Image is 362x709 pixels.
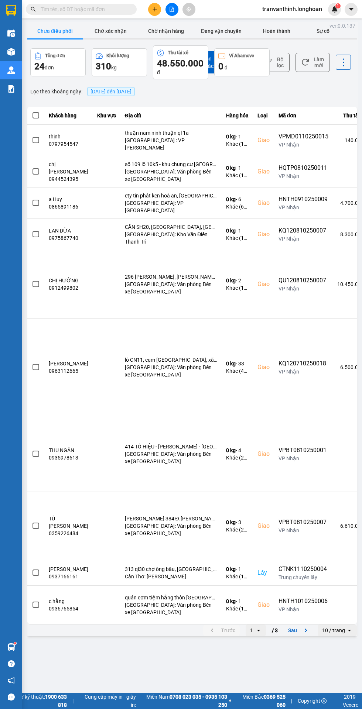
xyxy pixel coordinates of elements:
div: chị [PERSON_NAME] [49,161,88,175]
button: Chờ nhận hàng [138,24,194,38]
div: Giao [257,136,270,145]
div: VP Nhận [279,606,328,613]
div: VP Nhận [279,455,328,462]
span: 0 [218,61,223,72]
div: [PERSON_NAME] 384 Đ.[PERSON_NAME] - CẦU TRE - NGÔ QUYỀN - [GEOGRAPHIC_DATA] [125,515,217,522]
svg: open [256,627,262,633]
span: Miền Nam [138,693,227,709]
span: ⚪️ [229,699,231,702]
span: file-add [169,7,174,12]
div: 296 [PERSON_NAME] ,[PERSON_NAME] , [GEOGRAPHIC_DATA] [125,273,217,280]
div: lô CN11, cụm [GEOGRAPHIC_DATA], xã [GEOGRAPHIC_DATA], huyện [GEOGRAPHIC_DATA], [GEOGRAPHIC_DATA] [125,356,217,364]
span: 48.550.000 [157,58,204,69]
div: [GEOGRAPHIC_DATA]: Văn phòng Bến xe [GEOGRAPHIC_DATA] [125,522,217,537]
div: VP Nhận [279,527,328,534]
div: Giao [257,363,270,372]
div: - 4 Khác (2 TÚI XANH DƯƠNG + 2VALY BỌC XỐP NỔ ) [226,447,249,461]
span: [DATE] đến [DATE] [87,87,135,96]
button: Sự cố [304,24,341,38]
div: Giao [257,167,270,176]
div: kg [96,61,143,72]
div: a Huy [49,196,88,203]
div: Khối lượng [106,53,129,58]
div: - 33 Khác (4 kiện tủ + 18 kiện cửa sắt + 4 tấm gỗ bọc bìa + 5 giấy + 2 tải xanh ) [226,360,249,375]
div: CHỊ HƯỜNG [49,277,88,284]
div: THU NGÂN [49,447,88,454]
div: [PERSON_NAME] [49,565,88,573]
input: Tìm tên, số ĐT hoặc mã đơn [41,5,128,13]
div: Thu tài xế [168,50,188,55]
div: Giao [257,230,270,239]
span: Lọc theo khoảng ngày : [30,87,82,96]
div: Giao [257,522,270,530]
span: 0 kg [226,361,236,366]
div: HNTH1010250006 [279,597,328,606]
th: Địa chỉ [120,107,222,125]
div: 10 / trang [322,627,345,634]
div: - 1 Khác (1 xe ga bs 15B1 02401) [226,598,249,612]
div: đ [218,61,266,72]
div: quán cơm tiệm hằng thôn [GEOGRAPHIC_DATA], xã [GEOGRAPHIC_DATA] nguyên [GEOGRAPHIC_DATA] [125,594,217,601]
th: Loại [253,107,274,125]
span: 24 [34,61,45,72]
img: warehouse-icon [7,66,15,74]
span: notification [8,677,15,684]
div: cty tin phát kcn hoà an, [GEOGRAPHIC_DATA], [GEOGRAPHIC_DATA] [125,192,217,199]
span: 1 [337,3,339,8]
div: c hằng [49,598,88,605]
img: icon-new-feature [331,6,338,13]
div: Cần Thơ: [PERSON_NAME] [125,573,217,580]
div: đ [157,58,204,75]
div: - 1 Khác (1 XE 2 THÌ) [226,565,249,580]
img: warehouse-icon [7,48,15,56]
div: 0359226484 [49,530,88,537]
img: solution-icon [7,85,15,93]
span: | [291,697,292,705]
img: warehouse-icon [7,30,15,37]
span: 310 [96,61,111,72]
span: copyright [321,698,327,703]
button: Tổng đơn24đơn [30,48,86,76]
button: Chưa điều phối [27,24,83,38]
div: VP Nhận [279,141,328,148]
span: 0 kg [226,165,236,171]
div: TÚ [PERSON_NAME] [49,515,88,530]
div: LAN DỪA [49,227,88,234]
span: Cung cấp máy in - giấy in: [79,693,136,709]
button: Bộ lọc [259,53,290,72]
div: CĂN SH20, [GEOGRAPHIC_DATA], [GEOGRAPHIC_DATA], [GEOGRAPHIC_DATA] [125,223,217,231]
span: | [72,697,74,705]
div: [GEOGRAPHIC_DATA]: Văn phòng Bến xe [GEOGRAPHIC_DATA] [125,601,217,616]
div: Trung chuyển lấy [279,574,328,581]
div: VP Nhận [279,204,328,211]
th: Hàng hóa [222,107,253,125]
img: warehouse-icon [7,643,15,651]
span: Miền Bắc [233,693,286,709]
button: previous page. current page 1 / 3 [203,625,240,636]
div: Giao [257,199,270,207]
div: 0963112665 [49,367,88,375]
div: QU120810250007 [279,276,328,285]
div: Lấy [257,568,270,577]
button: Đang vận chuyển [194,24,249,38]
span: / 3 [272,626,278,635]
span: tranvanthinh.longhoan [256,4,328,14]
strong: 0369 525 060 [264,694,286,708]
div: 0944524395 [49,175,88,183]
button: file-add [165,3,178,16]
div: 0865891186 [49,203,88,210]
span: 0 kg [226,228,236,234]
span: 0 kg [226,598,236,604]
img: logo-vxr [6,5,16,16]
button: Chờ xác nhận [83,24,138,38]
div: - 1 Khác (1 THÙNG SẮT (SƠN)) [226,164,249,179]
div: Giao [257,600,270,609]
button: plus [148,3,161,16]
button: Thu tài xế48.550.000 đ [153,45,208,79]
div: đơn [34,61,82,72]
span: caret-down [348,6,355,13]
div: VPMD0110250015 [279,132,328,141]
div: - 1 Khác (1 KIỆN MÁY INOX BỌC BÌA ) [226,227,249,242]
span: search [31,7,36,12]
